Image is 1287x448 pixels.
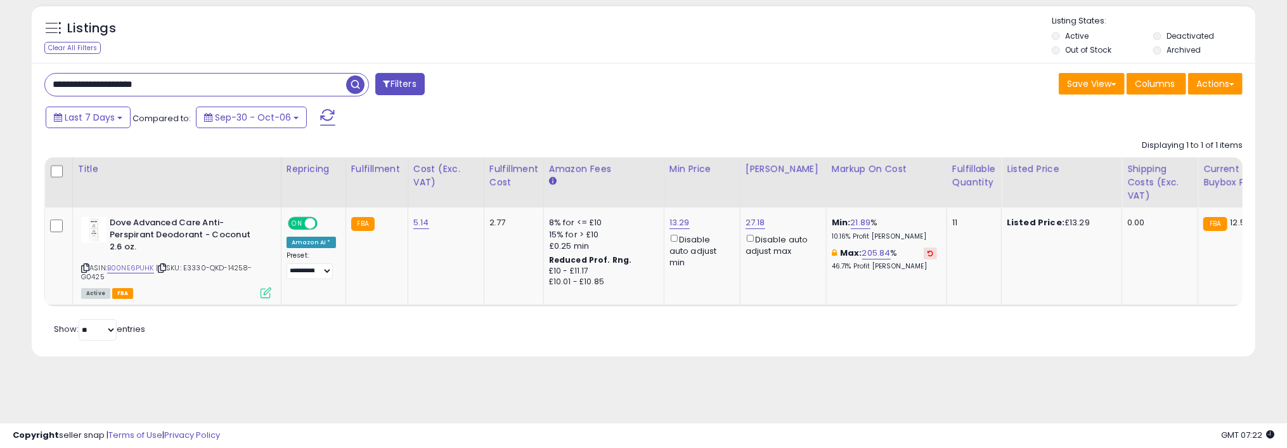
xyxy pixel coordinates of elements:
a: B00NE6PUHK [107,263,154,273]
a: 27.18 [746,216,765,229]
p: 46.71% Profit [PERSON_NAME] [832,262,937,271]
div: Shipping Costs (Exc. VAT) [1127,162,1193,202]
span: Show: entries [54,323,145,335]
label: Archived [1167,44,1201,55]
span: Sep-30 - Oct-06 [215,111,291,124]
th: The percentage added to the cost of goods (COGS) that forms the calculator for Min & Max prices. [826,157,947,208]
div: Disable auto adjust min [669,232,730,268]
div: % [832,247,937,271]
div: ASIN: [81,217,271,297]
div: Title [78,162,276,176]
span: Columns [1135,77,1175,90]
a: Terms of Use [108,429,162,441]
p: 10.16% Profit [PERSON_NAME] [832,232,937,241]
img: 61WkZbux9XL._SL40_.jpg [81,217,107,242]
strong: Copyright [13,429,59,441]
span: ON [289,218,305,229]
b: Min: [832,216,851,228]
div: Markup on Cost [832,162,941,176]
span: 12.5 [1231,216,1246,228]
small: Amazon Fees. [549,176,557,187]
div: Preset: [287,251,336,280]
span: Last 7 Days [65,111,115,124]
span: 2025-10-14 07:22 GMT [1221,429,1274,441]
b: Max: [840,247,862,259]
button: Sep-30 - Oct-06 [196,107,307,128]
label: Active [1065,30,1089,41]
div: 2.77 [489,217,534,228]
div: Amazon AI * [287,237,336,248]
div: seller snap | | [13,430,220,442]
div: £10.01 - £10.85 [549,277,654,287]
a: 5.14 [413,216,429,229]
span: Compared to: [133,112,191,124]
label: Deactivated [1167,30,1214,41]
div: 0.00 [1127,217,1188,228]
div: £13.29 [1007,217,1112,228]
button: Save View [1059,73,1125,95]
div: Listed Price [1007,162,1116,176]
div: 15% for > £10 [549,229,654,240]
div: £10 - £11.17 [549,266,654,277]
p: Listing States: [1052,15,1255,27]
div: Fulfillable Quantity [952,162,996,189]
span: FBA [112,288,134,299]
button: Last 7 Days [46,107,131,128]
div: % [832,217,937,240]
div: Min Price [669,162,735,176]
small: FBA [351,217,375,231]
div: Clear All Filters [44,42,101,54]
div: Fulfillment Cost [489,162,538,189]
div: 8% for <= £10 [549,217,654,228]
div: [PERSON_NAME] [746,162,821,176]
a: 13.29 [669,216,690,229]
div: 11 [952,217,992,228]
label: Out of Stock [1065,44,1111,55]
a: 205.84 [862,247,891,260]
div: Current Buybox Price [1203,162,1269,189]
div: Fulfillment [351,162,403,176]
b: Reduced Prof. Rng. [549,254,632,265]
span: All listings currently available for purchase on Amazon [81,288,110,299]
div: Displaying 1 to 1 of 1 items [1142,140,1243,152]
button: Actions [1188,73,1243,95]
div: Cost (Exc. VAT) [413,162,479,189]
b: Dove Advanced Care Anti-Perspirant Deodorant - Coconut 2.6 oz. [110,217,264,256]
span: OFF [316,218,336,229]
button: Filters [375,73,425,95]
a: Privacy Policy [164,429,220,441]
button: Columns [1127,73,1186,95]
a: 21.89 [851,216,871,229]
small: FBA [1203,217,1227,231]
div: Amazon Fees [549,162,659,176]
div: Disable auto adjust max [746,232,817,257]
b: Listed Price: [1007,216,1064,228]
h5: Listings [67,20,116,37]
div: £0.25 min [549,240,654,252]
div: Repricing [287,162,340,176]
span: | SKU: E3330-QKD-14258-G0425 [81,263,252,282]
